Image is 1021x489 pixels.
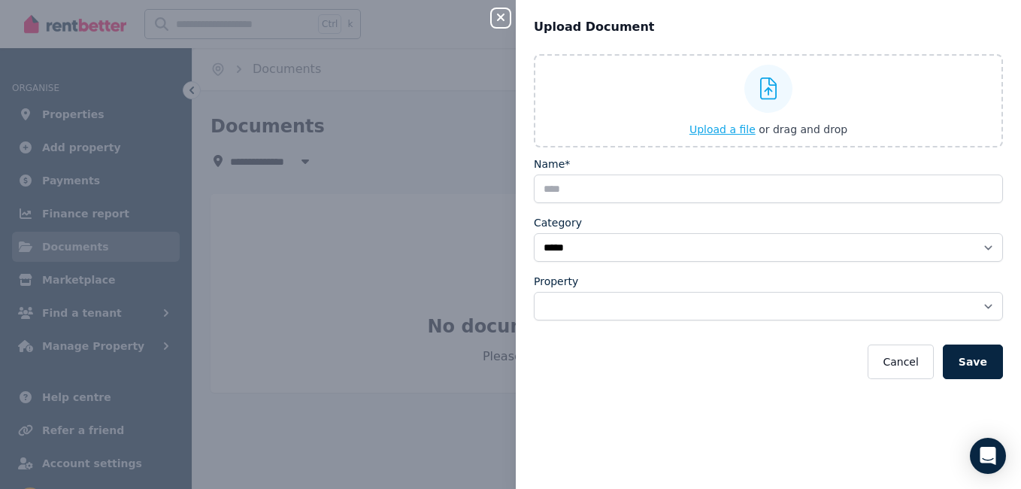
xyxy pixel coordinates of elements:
[534,156,570,172] label: Name*
[534,18,654,36] span: Upload Document
[759,123,847,135] span: or drag and drop
[689,123,756,135] span: Upload a file
[534,274,578,289] label: Property
[534,215,582,230] label: Category
[943,345,1003,379] button: Save
[970,438,1006,474] div: Open Intercom Messenger
[689,122,847,137] button: Upload a file or drag and drop
[868,345,933,379] button: Cancel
